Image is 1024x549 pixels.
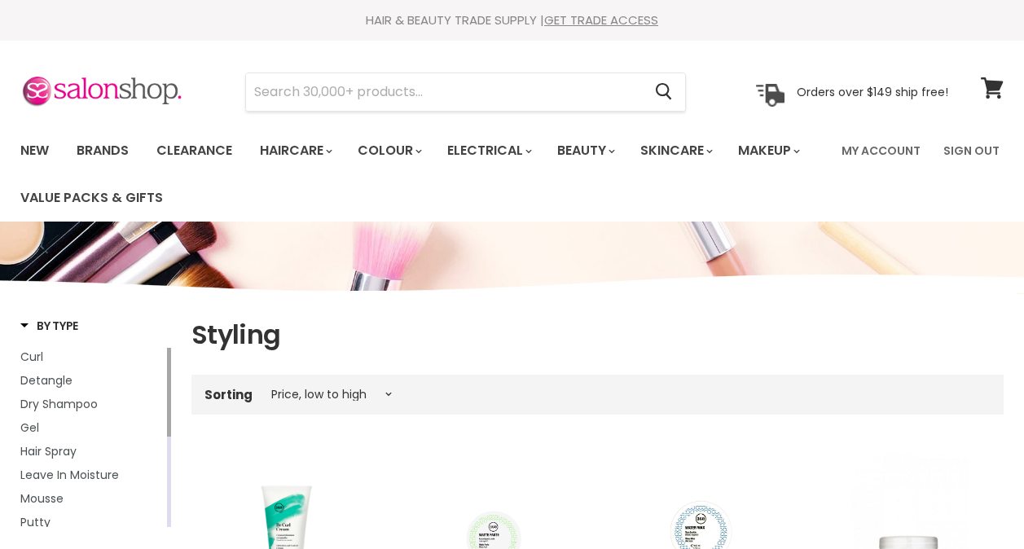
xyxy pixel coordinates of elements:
[191,318,1004,352] h1: Styling
[20,490,164,507] a: Mousse
[20,514,51,530] span: Putty
[642,73,685,111] button: Search
[246,73,642,111] input: Search
[20,348,164,366] a: Curl
[20,467,119,483] span: Leave In Moisture
[204,388,253,402] label: Sorting
[20,395,164,413] a: Dry Shampoo
[20,318,78,334] h3: By Type
[20,349,43,365] span: Curl
[20,466,164,484] a: Leave In Moisture
[144,134,244,168] a: Clearance
[20,442,164,460] a: Hair Spray
[544,11,658,29] a: GET TRADE ACCESS
[20,419,164,437] a: Gel
[345,134,432,168] a: Colour
[20,513,164,531] a: Putty
[20,443,77,459] span: Hair Spray
[726,134,810,168] a: Makeup
[797,84,948,99] p: Orders over $149 ship free!
[934,134,1009,168] a: Sign Out
[20,372,73,389] span: Detangle
[20,419,39,436] span: Gel
[245,72,686,112] form: Product
[545,134,625,168] a: Beauty
[8,134,61,168] a: New
[8,127,832,222] ul: Main menu
[20,396,98,412] span: Dry Shampoo
[8,181,175,215] a: Value Packs & Gifts
[248,134,342,168] a: Haircare
[64,134,141,168] a: Brands
[20,490,64,507] span: Mousse
[628,134,723,168] a: Skincare
[435,134,542,168] a: Electrical
[832,134,930,168] a: My Account
[20,371,164,389] a: Detangle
